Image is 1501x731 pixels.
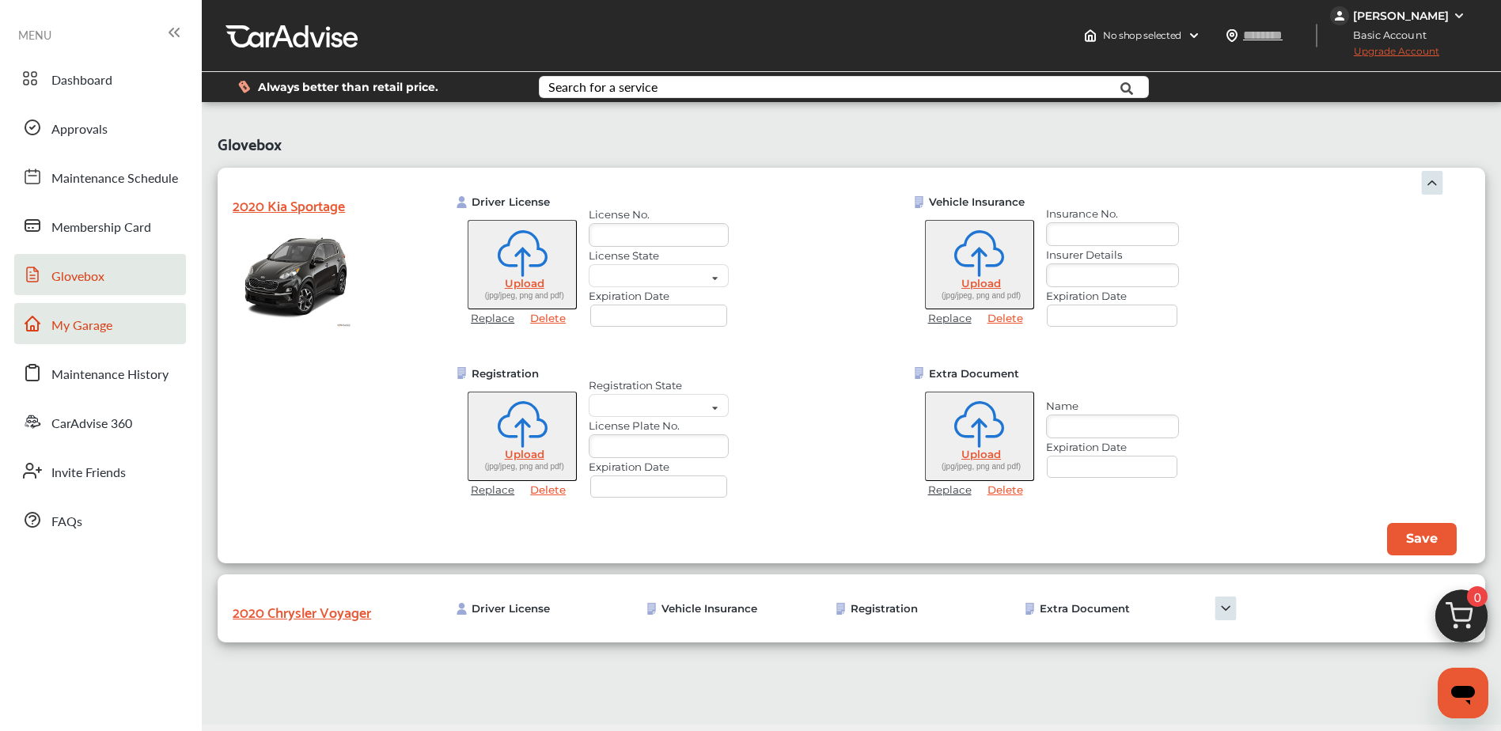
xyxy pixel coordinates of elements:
[14,352,186,393] a: Maintenance History
[468,392,577,481] button: Upload(jpg/jpeg, png and pdf)
[456,195,589,208] div: Upload Document
[51,316,112,336] span: My Garage
[1046,400,1179,412] label: Name
[925,392,1034,481] button: Upload(jpg/jpeg, png and pdf)
[980,483,1031,496] a: Delete
[1387,523,1457,555] button: Save
[589,290,729,302] label: Expiration Date
[954,401,1004,448] img: Ic_Uplload.1f258db1.svg
[1040,602,1130,615] span: Extra Document
[233,599,391,623] div: 2020 Chrysler Voyager
[498,230,548,277] img: Ic_Uplload.1f258db1.svg
[472,367,539,380] span: Registration
[1330,45,1439,65] span: Upgrade Account
[51,512,82,532] span: FAQs
[548,81,658,93] div: Search for a service
[589,379,729,392] label: Registration State
[51,169,178,189] span: Maintenance Schedule
[1046,441,1179,453] label: Expiration Date
[961,277,1001,290] span: Upload
[505,277,544,290] span: Upload
[929,195,1025,208] span: Vehicle Insurance
[661,602,757,615] span: Vehicle Insurance
[1186,597,1265,620] img: Ic_dropdown.3e6f82a4.svg
[472,602,550,615] span: Driver License
[589,249,729,262] label: License State
[522,483,574,496] a: Delete
[1046,248,1179,261] label: Insurer Details
[913,367,925,379] img: Ic_Customdocumentnotuploaded.91d273c3.svg
[238,80,250,93] img: dollor_label_vector.a70140d1.svg
[51,414,132,434] span: CarAdvise 360
[1438,668,1488,718] iframe: Button to launch messaging window
[851,602,918,615] span: Registration
[14,107,186,148] a: Approvals
[1316,24,1317,47] img: header-divider.bc55588e.svg
[51,70,112,91] span: Dashboard
[456,367,589,380] div: Upload Document
[14,450,186,491] a: Invite Friends
[1420,171,1444,195] img: Ic_dropdown.3e6f82a4.svg
[14,499,186,540] a: FAQs
[14,303,186,344] a: My Garage
[589,460,729,473] label: Expiration Date
[51,365,169,385] span: Maintenance History
[1103,29,1181,42] span: No shop selected
[14,58,186,99] a: Dashboard
[241,225,351,328] img: vehicle
[646,603,658,615] img: Ic_Customdocumentnotuploaded.91d273c3.svg
[1353,9,1449,23] div: [PERSON_NAME]
[522,312,574,324] a: Delete
[913,367,1046,380] div: Upload Document
[218,126,282,157] span: Glovebox
[835,602,918,615] div: Upload Document
[51,119,108,140] span: Approvals
[942,291,1021,300] span: (jpg/jpeg, png and pdf)
[925,220,1034,309] button: Upload(jpg/jpeg, png and pdf)
[1423,582,1499,658] img: cart_icon.3d0951e8.svg
[980,312,1031,324] a: Delete
[485,462,564,471] span: (jpg/jpeg, png and pdf)
[51,463,126,483] span: Invite Friends
[1188,29,1200,42] img: header-down-arrow.9dd2ce7d.svg
[14,254,186,295] a: Glovebox
[1226,29,1238,42] img: location_vector.a44bc228.svg
[456,196,468,208] img: Ic_Driver%20license.58b2f069.svg
[961,448,1001,460] span: Upload
[1024,602,1130,615] div: Upload Document
[498,401,548,448] img: Ic_Uplload.1f258db1.svg
[233,192,391,217] div: 2020 Kia Sportage
[456,603,468,615] img: Ic_Driver%20license.58b2f069.svg
[1084,29,1097,42] img: header-home-logo.8d720a4f.svg
[929,367,1019,380] span: Extra Document
[14,401,186,442] a: CarAdvise 360
[1453,9,1465,22] img: WGsFRI8htEPBVLJbROoPRyZpYNWhNONpIPPETTm6eUC0GeLEiAAAAAElFTkSuQmCC
[954,230,1004,277] img: Ic_Uplload.1f258db1.svg
[913,196,925,208] img: Ic_Customdocumentnotuploaded.91d273c3.svg
[1024,603,1036,615] img: Ic_Customdocumentnotuploaded.91d273c3.svg
[14,156,186,197] a: Maintenance Schedule
[51,267,104,287] span: Glovebox
[1330,6,1349,25] img: jVpblrzwTbfkPYzPPzSLxeg0AAAAASUVORK5CYII=
[1046,290,1179,302] label: Expiration Date
[589,208,729,221] label: License No.
[18,28,51,41] span: MENU
[485,291,564,300] span: (jpg/jpeg, png and pdf)
[505,448,544,460] span: Upload
[472,195,550,208] span: Driver License
[456,602,550,615] div: Upload Document
[456,367,468,379] img: Ic_Customdocumentnotuploaded.91d273c3.svg
[258,81,438,93] span: Always better than retail price.
[589,419,729,432] label: License Plate No.
[468,220,577,309] button: Upload(jpg/jpeg, png and pdf)
[1467,586,1488,607] span: 0
[913,195,1046,208] div: Upload Document
[942,462,1021,471] span: (jpg/jpeg, png and pdf)
[51,218,151,238] span: Membership Card
[1332,27,1438,44] span: Basic Account
[646,602,757,615] div: Upload Document
[1046,207,1179,220] label: Insurance No.
[14,205,186,246] a: Membership Card
[835,603,847,615] img: Ic_Customdocumentnotuploaded.91d273c3.svg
